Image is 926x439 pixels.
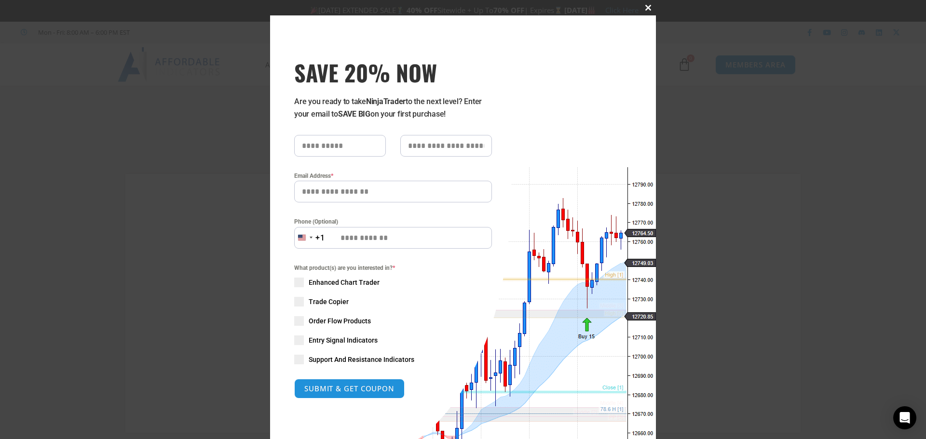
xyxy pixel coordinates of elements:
span: Support And Resistance Indicators [309,355,414,364]
span: Order Flow Products [309,316,371,326]
span: Trade Copier [309,297,349,306]
button: Selected country [294,227,325,249]
button: SUBMIT & GET COUPON [294,379,405,399]
div: Open Intercom Messenger [893,406,916,429]
label: Trade Copier [294,297,492,306]
p: Are you ready to take to the next level? Enter your email to on your first purchase! [294,95,492,120]
label: Order Flow Products [294,316,492,326]
div: +1 [315,232,325,244]
strong: NinjaTrader [366,97,406,106]
span: Entry Signal Indicators [309,335,378,345]
label: Entry Signal Indicators [294,335,492,345]
label: Enhanced Chart Trader [294,278,492,287]
span: Enhanced Chart Trader [309,278,380,287]
strong: SAVE BIG [338,109,370,119]
label: Phone (Optional) [294,217,492,226]
label: Email Address [294,171,492,181]
span: What product(s) are you interested in? [294,263,492,273]
span: SAVE 20% NOW [294,59,492,86]
label: Support And Resistance Indicators [294,355,492,364]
